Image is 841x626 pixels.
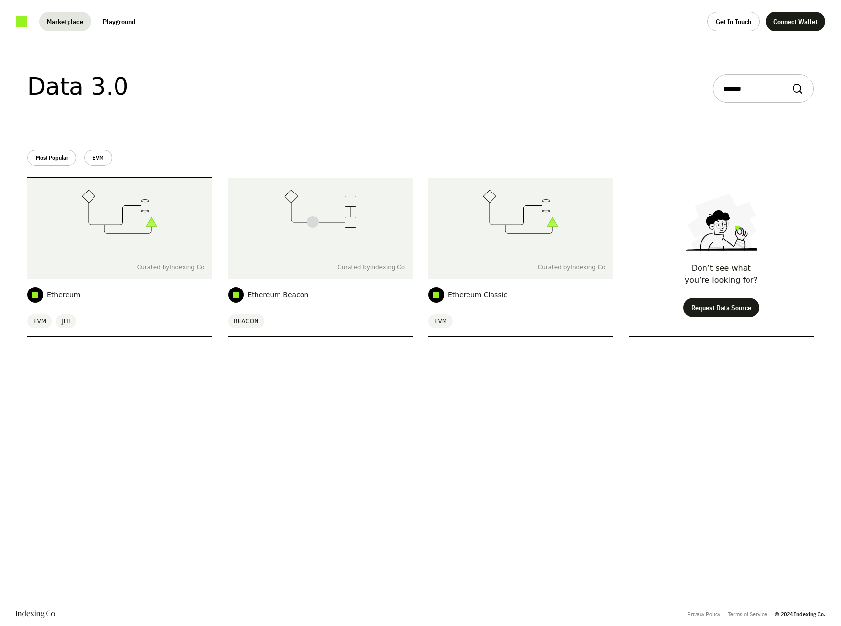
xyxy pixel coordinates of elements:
[775,610,825,618] span: © 2024 Indexing Co.
[84,150,112,166] button: EVM
[337,264,405,271] span: Curated by Indexing Co
[39,12,91,31] button: Marketplace
[448,290,507,300] span: Ethereum Classic
[248,290,309,300] span: Ethereum Beacon
[538,264,606,271] span: Curated by Indexing Co
[728,610,767,618] a: Terms of Service
[685,263,758,286] p: Don’t see what you’re looking for?
[27,74,128,103] h1: Data 3.0
[27,314,52,328] span: EVM
[137,264,205,271] span: Curated by Indexing Co
[56,314,76,328] span: JITI
[766,12,825,31] button: Connect Wallet
[47,290,80,300] span: Ethereum
[707,12,760,31] button: Get In Touch
[683,298,759,317] button: Request Data Source
[428,314,453,328] span: EVM
[687,610,720,618] a: Privacy Policy
[95,12,143,31] button: Playground
[27,150,76,166] button: Most Popular
[228,314,265,328] span: BEACON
